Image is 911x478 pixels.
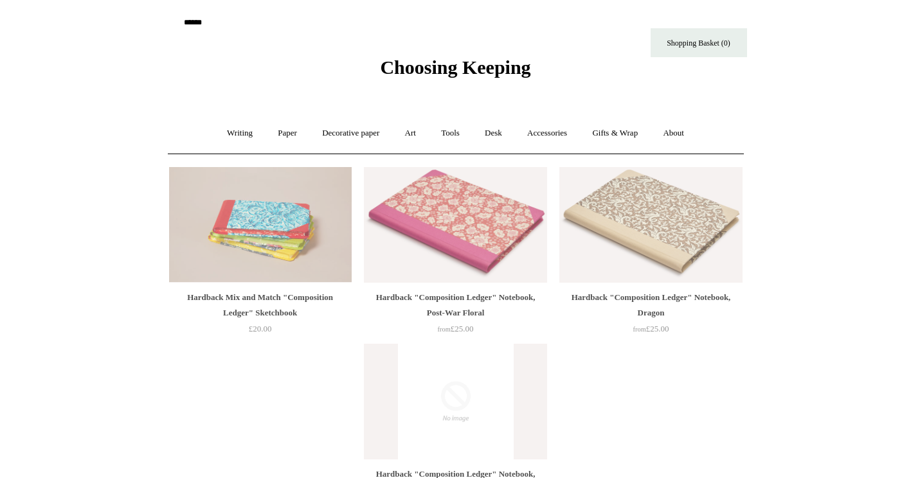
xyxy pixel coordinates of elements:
[364,290,546,342] a: Hardback "Composition Ledger" Notebook, Post-War Floral from£25.00
[559,167,742,283] img: Hardback "Composition Ledger" Notebook, Dragon
[172,290,348,321] div: Hardback Mix and Match "Composition Ledger" Sketchbook
[364,167,546,283] img: Hardback "Composition Ledger" Notebook, Post-War Floral
[559,167,742,283] a: Hardback "Composition Ledger" Notebook, Dragon Hardback "Composition Ledger" Notebook, Dragon
[364,167,546,283] a: Hardback "Composition Ledger" Notebook, Post-War Floral Hardback "Composition Ledger" Notebook, P...
[364,344,546,459] img: no-image-2048-a2addb12_grande.gif
[311,116,391,150] a: Decorative paper
[169,167,352,283] a: Hardback Mix and Match "Composition Ledger" Sketchbook Hardback Mix and Match "Composition Ledger...
[633,324,669,333] span: £25.00
[169,167,352,283] img: Hardback Mix and Match "Composition Ledger" Sketchbook
[266,116,309,150] a: Paper
[367,290,543,321] div: Hardback "Composition Ledger" Notebook, Post-War Floral
[633,326,646,333] span: from
[581,116,649,150] a: Gifts & Wrap
[438,326,451,333] span: from
[563,290,739,321] div: Hardback "Composition Ledger" Notebook, Dragon
[473,116,514,150] a: Desk
[380,57,530,78] span: Choosing Keeping
[215,116,264,150] a: Writing
[249,324,272,333] span: £20.00
[393,116,428,150] a: Art
[516,116,579,150] a: Accessories
[169,290,352,342] a: Hardback Mix and Match "Composition Ledger" Sketchbook £20.00
[380,67,530,76] a: Choosing Keeping
[651,28,747,57] a: Shopping Basket (0)
[438,324,474,333] span: £25.00
[651,116,696,150] a: About
[429,116,471,150] a: Tools
[559,290,742,342] a: Hardback "Composition Ledger" Notebook, Dragon from£25.00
